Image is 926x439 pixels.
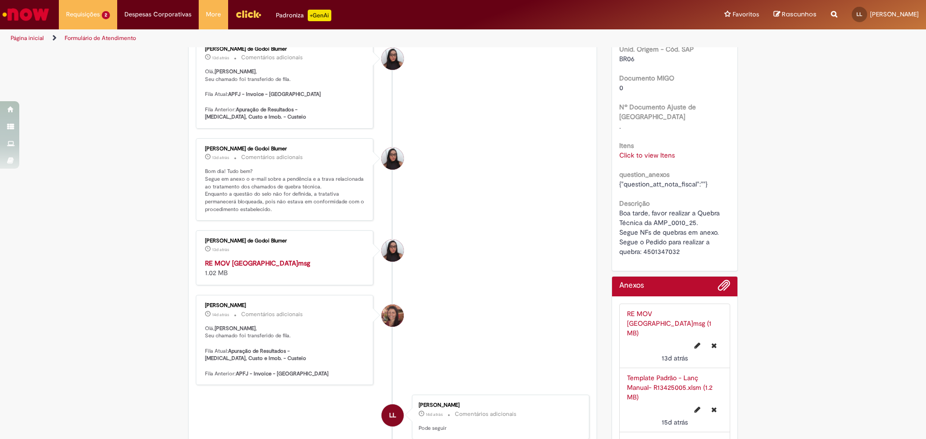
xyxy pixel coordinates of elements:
[419,402,579,408] div: [PERSON_NAME]
[212,247,229,253] time: 18/09/2025 11:07:42
[236,370,328,377] b: APFJ - Invoice - [GEOGRAPHIC_DATA]
[619,199,650,208] b: Descrição
[619,83,623,92] span: 0
[381,147,404,170] div: Maisa Franco De Godoi Blumer
[205,168,366,213] p: Bom dia! Tudo bem? Segue em anexo o e-mail sobre a pendência e a trava relacionada ao tratamento ...
[426,412,443,417] span: 14d atrás
[212,312,229,318] span: 14d atrás
[619,74,674,82] b: Documento MIGO
[205,325,366,378] p: Olá, , Seu chamado foi transferido de fila. Fila Atual: Fila Anterior:
[389,404,396,427] span: LL
[1,5,51,24] img: ServiceNow
[381,239,404,262] div: Maisa Franco De Godoi Blumer
[619,141,634,150] b: Itens
[65,34,136,42] a: Formulário de Atendimento
[718,279,730,296] button: Adicionar anexos
[241,310,303,319] small: Comentários adicionais
[215,325,256,332] b: [PERSON_NAME]
[212,55,229,61] span: 13d atrás
[689,338,706,353] button: Editar nome de arquivo RE MOV Baixa Varredura.msg
[235,7,261,21] img: click_logo_yellow_360x200.png
[619,45,694,53] b: Unid. Origem - Cód. SAP
[426,412,443,417] time: 16/09/2025 14:33:25
[205,46,366,52] div: [PERSON_NAME] de Godoi Blumer
[205,303,366,308] div: [PERSON_NAME]
[870,10,919,18] span: [PERSON_NAME]
[381,404,404,426] div: Leonardo Ely Lauffer
[733,10,759,19] span: Favoritos
[205,259,310,267] a: RE MOV [GEOGRAPHIC_DATA]msg
[205,106,306,121] b: Apuração de Resultados - [MEDICAL_DATA], Custo e Imob. - Custeio
[212,247,229,253] span: 13d atrás
[857,11,862,17] span: LL
[455,410,517,418] small: Comentários adicionais
[241,153,303,161] small: Comentários adicionais
[11,34,44,42] a: Página inicial
[381,305,404,327] div: Selma Rosa Resende Marques
[381,48,404,70] div: Maisa Franco De Godoi Blumer
[205,238,366,244] div: [PERSON_NAME] de Godoi Blumer
[619,151,675,160] a: Click to view Itens
[102,11,110,19] span: 2
[212,312,229,318] time: 16/09/2025 14:36:12
[774,10,817,19] a: Rascunhos
[662,354,688,362] span: 13d atrás
[706,338,722,353] button: Excluir RE MOV Baixa Varredura.msg
[419,425,579,432] p: Pode seguir
[212,55,229,61] time: 18/09/2025 11:11:26
[7,29,610,47] ul: Trilhas de página
[662,418,688,426] span: 15d atrás
[627,373,712,401] a: Template Padrão - Lanç Manual- R13425005.xlsm (1.2 MB)
[212,155,229,160] time: 18/09/2025 11:11:21
[619,180,708,188] span: {"question_att_nota_fiscal":""}
[662,354,688,362] time: 18/09/2025 11:07:42
[619,281,644,290] h2: Anexos
[228,91,321,98] b: APFJ - Invoice - [GEOGRAPHIC_DATA]
[619,103,696,121] b: Nº Documento Ajuste de [GEOGRAPHIC_DATA]
[205,146,366,152] div: [PERSON_NAME] de Godoi Blumer
[619,170,669,179] b: question_anexos
[66,10,100,19] span: Requisições
[308,10,331,21] p: +GenAi
[212,155,229,160] span: 13d atrás
[662,418,688,426] time: 16/09/2025 11:55:49
[706,402,722,417] button: Excluir Template Padrão - Lanç Manual- R13425005.xlsm
[689,402,706,417] button: Editar nome de arquivo Template Padrão - Lanç Manual- R13425005.xlsm
[619,54,635,63] span: BR06
[782,10,817,19] span: Rascunhos
[627,309,711,337] a: RE MOV [GEOGRAPHIC_DATA]msg (1 MB)
[619,209,722,256] span: Boa tarde, favor realizar a Quebra Técnica da AMP_0010_25. Segue NFs de quebras em anexo. Segue o...
[215,68,256,75] b: [PERSON_NAME]
[124,10,191,19] span: Despesas Corporativas
[205,347,306,362] b: Apuração de Resultados - [MEDICAL_DATA], Custo e Imob. - Custeio
[205,258,366,278] div: 1.02 MB
[241,53,303,62] small: Comentários adicionais
[276,10,331,21] div: Padroniza
[206,10,221,19] span: More
[205,68,366,121] p: Olá, , Seu chamado foi transferido de fila. Fila Atual: Fila Anterior:
[619,122,621,131] span: .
